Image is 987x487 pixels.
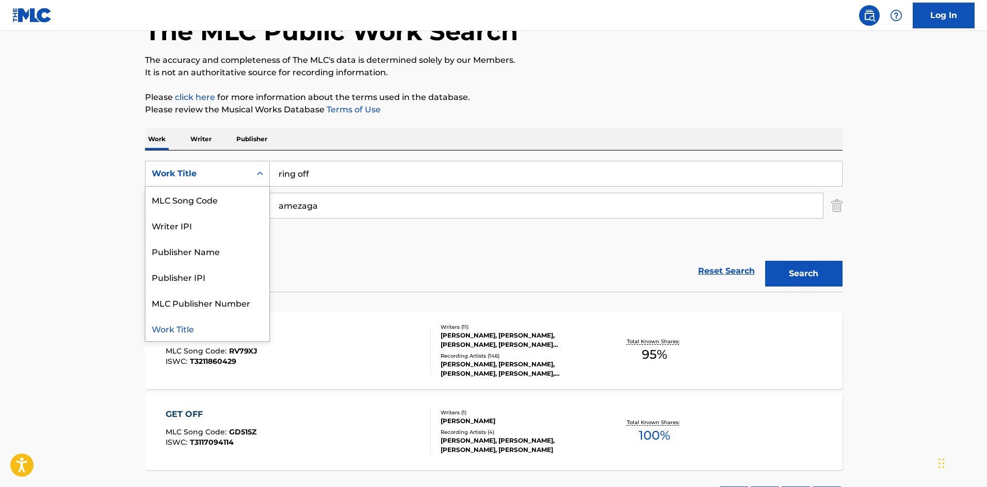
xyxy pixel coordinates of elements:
div: Publisher IPI [145,264,269,290]
div: [PERSON_NAME], [PERSON_NAME], [PERSON_NAME], [PERSON_NAME], [PERSON_NAME] [441,360,596,378]
p: It is not an authoritative source for recording information. [145,66,843,79]
div: Drag [939,448,945,479]
a: Terms of Use [325,105,381,114]
button: Search [765,261,843,287]
div: Writers ( 11 ) [441,323,596,331]
p: Total Known Shares: [627,338,682,345]
h1: The MLC Public Work Search [145,16,518,47]
div: [PERSON_NAME], [PERSON_NAME], [PERSON_NAME], [PERSON_NAME] [PERSON_NAME] [PERSON_NAME], [PERSON_N... [441,331,596,349]
span: GD515Z [229,427,256,436]
div: [PERSON_NAME], [PERSON_NAME], [PERSON_NAME], [PERSON_NAME] [441,436,596,455]
div: [PERSON_NAME] [441,416,596,426]
div: Help [886,5,907,26]
span: MLC Song Code : [166,427,229,436]
span: T3211860429 [190,357,236,366]
a: Reset Search [693,260,760,282]
p: The accuracy and completeness of The MLC's data is determined solely by our Members. [145,54,843,66]
div: MLC Song Code [145,187,269,212]
p: Publisher [233,128,270,150]
img: Delete Criterion [831,193,843,219]
p: Please for more information about the terms used in the database. [145,91,843,104]
img: help [890,9,902,22]
form: Search Form [145,161,843,292]
div: Publisher Name [145,238,269,264]
img: MLC Logo [12,8,52,23]
div: Work Title [152,167,245,180]
a: GET OFFMLC Song Code:GD515ZISWC:T3117094114Writers (1)[PERSON_NAME]Recording Artists (4)[PERSON_N... [145,393,843,470]
span: 100 % [639,426,670,445]
div: Work Title [145,315,269,341]
span: T3117094114 [190,438,234,447]
span: ISWC : [166,438,190,447]
div: Writers ( 1 ) [441,409,596,416]
span: RV79XJ [229,346,257,356]
a: click here [175,92,215,102]
div: Recording Artists ( 146 ) [441,352,596,360]
span: 95 % [642,345,667,364]
span: MLC Song Code : [166,346,229,356]
iframe: Chat Widget [935,438,987,487]
img: search [863,9,876,22]
div: MLC Publisher Number [145,290,269,315]
span: ISWC : [166,357,190,366]
p: Total Known Shares: [627,418,682,426]
div: Writer IPI [145,212,269,238]
p: Work [145,128,169,150]
a: Public Search [859,5,880,26]
a: Log In [913,3,975,28]
div: GET OFF [166,408,256,421]
p: Please review the Musical Works Database [145,104,843,116]
a: RING OFFMLC Song Code:RV79XJISWC:T3211860429Writers (11)[PERSON_NAME], [PERSON_NAME], [PERSON_NAM... [145,312,843,389]
div: Recording Artists ( 4 ) [441,428,596,436]
p: Writer [187,128,215,150]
